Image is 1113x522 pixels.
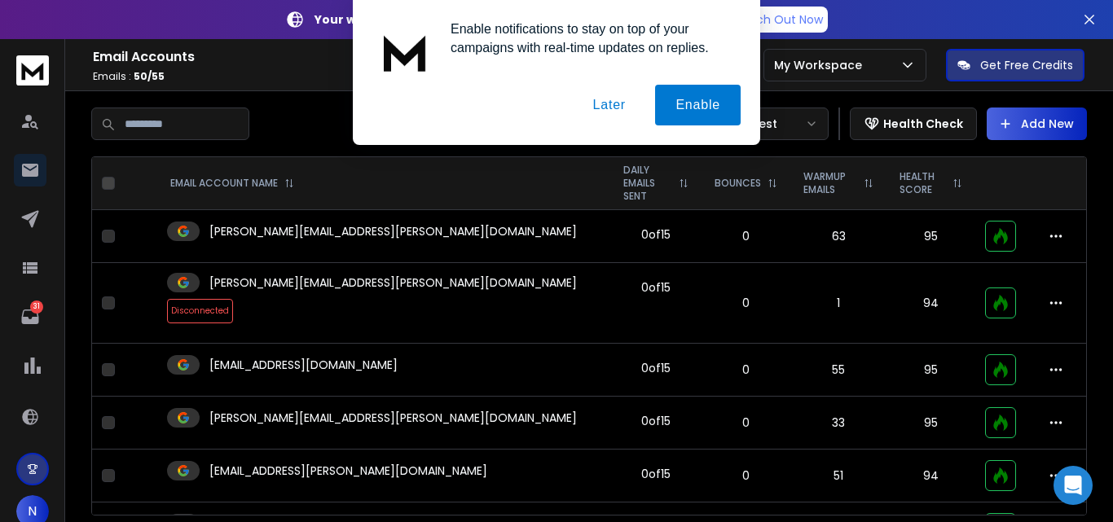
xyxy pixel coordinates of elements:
[641,466,671,482] div: 0 of 15
[711,467,781,484] p: 0
[790,450,886,502] td: 51
[886,397,975,450] td: 95
[655,85,741,125] button: Enable
[900,170,946,196] p: HEALTH SCORE
[209,463,487,479] p: [EMAIL_ADDRESS][PERSON_NAME][DOMAIN_NAME]
[790,344,886,397] td: 55
[711,228,781,244] p: 0
[372,20,438,85] img: notification icon
[641,226,671,243] div: 0 of 15
[641,279,671,296] div: 0 of 15
[803,170,857,196] p: WARMUP EMAILS
[170,177,294,190] div: EMAIL ACCOUNT NAME
[438,20,741,57] div: Enable notifications to stay on top of your campaigns with real-time updates on replies.
[1054,466,1093,505] div: Open Intercom Messenger
[711,362,781,378] p: 0
[886,210,975,263] td: 95
[167,299,233,323] span: Disconnected
[14,300,46,333] a: 31
[711,415,781,431] p: 0
[886,450,975,502] td: 94
[790,263,886,344] td: 1
[641,360,671,376] div: 0 of 15
[209,274,577,291] p: [PERSON_NAME][EMAIL_ADDRESS][PERSON_NAME][DOMAIN_NAME]
[715,177,761,190] p: BOUNCES
[790,210,886,263] td: 63
[886,263,975,344] td: 94
[641,413,671,429] div: 0 of 15
[209,223,577,239] p: [PERSON_NAME][EMAIL_ADDRESS][PERSON_NAME][DOMAIN_NAME]
[711,295,781,311] p: 0
[209,357,398,373] p: [EMAIL_ADDRESS][DOMAIN_NAME]
[886,344,975,397] td: 95
[572,85,645,125] button: Later
[790,397,886,450] td: 33
[209,410,577,426] p: [PERSON_NAME][EMAIL_ADDRESS][PERSON_NAME][DOMAIN_NAME]
[623,164,673,203] p: DAILY EMAILS SENT
[30,300,43,314] p: 31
